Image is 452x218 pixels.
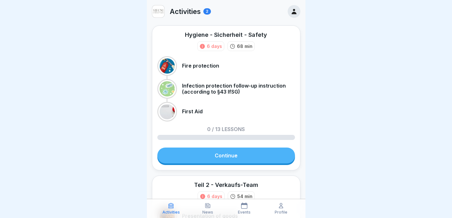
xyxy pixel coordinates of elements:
[152,5,164,17] img: lzvj66og8t62hdvhvc07y2d3.png
[194,181,258,189] div: Teil 2 - Verkaufs-Team
[162,210,180,215] p: Activities
[207,193,222,200] div: 6 days
[202,210,213,215] p: News
[185,31,267,39] div: Hygiene - Sicherheit - Safety
[275,210,287,215] p: Profile
[207,127,245,132] p: 0 / 13 lessons
[157,148,295,163] a: Continue
[207,43,222,50] div: 6 days
[237,193,252,200] p: 54 min
[182,109,203,115] p: First Aid
[238,210,251,215] p: Events
[182,83,295,95] p: Infection protection follow-up instruction (according to §43 IfSG)
[170,7,201,16] p: Activities
[182,63,219,69] p: Fire protection
[203,8,211,15] div: 2
[237,43,252,50] p: 68 min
